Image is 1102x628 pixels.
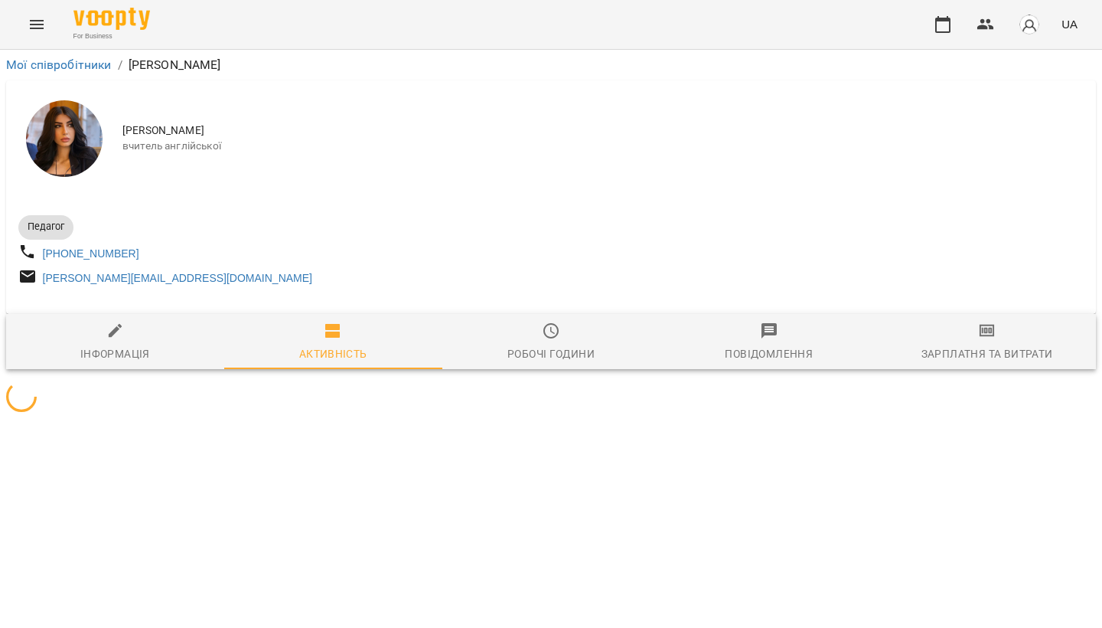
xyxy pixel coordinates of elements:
[73,31,150,41] span: For Business
[118,56,122,74] li: /
[73,8,150,30] img: Voopty Logo
[6,56,1096,74] nav: breadcrumb
[921,345,1053,363] div: Зарплатня та Витрати
[1019,14,1040,35] img: avatar_s.png
[43,272,312,284] a: [PERSON_NAME][EMAIL_ADDRESS][DOMAIN_NAME]
[1061,16,1078,32] span: UA
[43,247,139,260] a: [PHONE_NUMBER]
[6,57,112,72] a: Мої співробітники
[507,345,595,363] div: Робочі години
[1055,10,1084,38] button: UA
[18,6,55,43] button: Menu
[18,220,73,234] span: Педагог
[122,139,1084,154] span: вчитель англійської
[26,100,103,177] img: Мар'яна Сергієва
[725,345,813,363] div: Повідомлення
[299,345,367,363] div: Активність
[80,345,150,363] div: Інформація
[129,56,221,74] p: [PERSON_NAME]
[122,123,1084,139] span: [PERSON_NAME]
